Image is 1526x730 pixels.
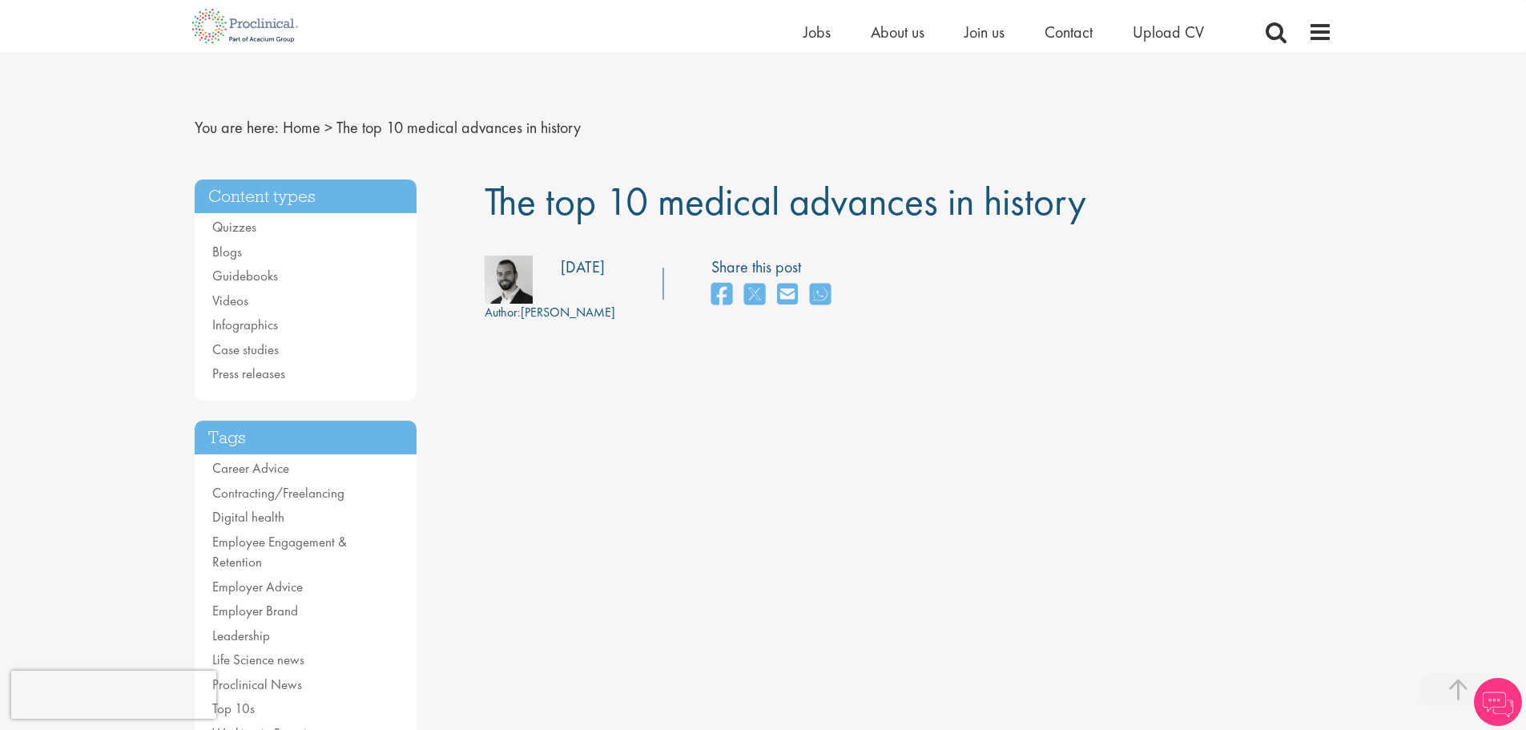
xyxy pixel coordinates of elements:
a: Upload CV [1133,22,1204,42]
a: Quizzes [212,218,256,236]
a: breadcrumb link [283,117,320,138]
img: Chatbot [1474,678,1522,726]
a: Contracting/Freelancing [212,484,344,502]
a: Top 10s [212,700,255,717]
a: Digital health [212,508,284,526]
h3: Content types [195,179,417,214]
span: You are here: [195,117,279,138]
iframe: reCAPTCHA [11,671,216,719]
a: Infographics [212,316,278,333]
a: share on whats app [810,278,831,313]
img: 76d2c18e-6ce3-4617-eefd-08d5a473185b [485,256,533,304]
h3: Tags [195,421,417,455]
a: share on twitter [744,278,765,313]
a: share on facebook [711,278,732,313]
a: Leadership [212,627,270,644]
a: Proclinical News [212,676,302,693]
a: Videos [212,292,248,309]
a: Case studies [212,341,279,358]
div: [PERSON_NAME] [485,304,615,322]
a: Jobs [803,22,831,42]
label: Share this post [711,256,839,279]
a: Contact [1045,22,1093,42]
a: Press releases [212,365,285,382]
a: Employee Engagement & Retention [212,533,347,571]
span: > [324,117,332,138]
a: Join us [964,22,1005,42]
div: [DATE] [561,256,605,279]
a: Guidebooks [212,267,278,284]
a: share on email [777,278,798,313]
a: Employer Brand [212,602,298,619]
a: Blogs [212,243,242,260]
a: Career Advice [212,459,289,477]
span: The top 10 medical advances in history [485,175,1086,227]
a: About us [871,22,924,42]
a: Employer Advice [212,578,303,595]
span: Author: [485,304,521,321]
span: The top 10 medical advances in history [336,117,581,138]
a: Life Science news [212,651,304,668]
